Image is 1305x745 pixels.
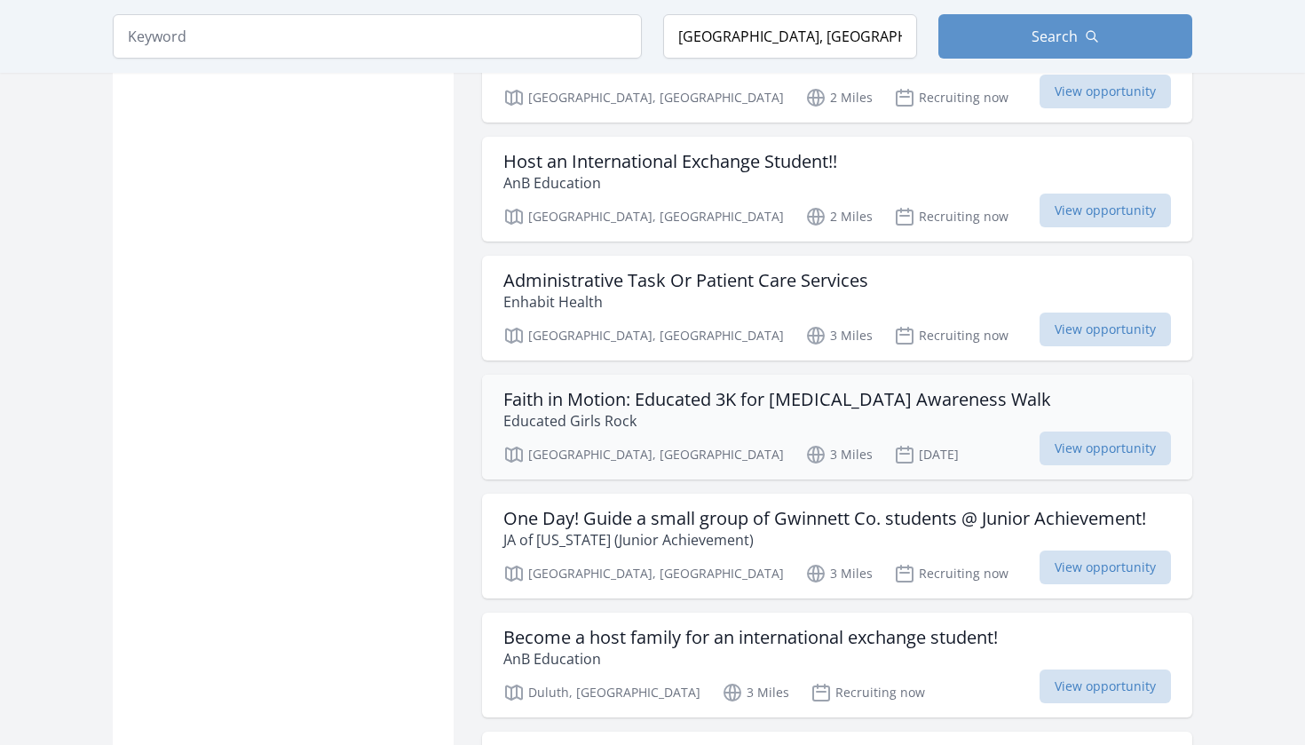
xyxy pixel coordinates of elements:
input: Location [663,14,917,59]
a: Faith in Motion: Educated 3K for [MEDICAL_DATA] Awareness Walk Educated Girls Rock [GEOGRAPHIC_DA... [482,375,1192,479]
h3: Become a host family for an international exchange student! [503,627,998,648]
p: [GEOGRAPHIC_DATA], [GEOGRAPHIC_DATA] [503,87,784,108]
a: Become a host family for an international exchange student! AnB Education Duluth, [GEOGRAPHIC_DAT... [482,613,1192,717]
p: 3 Miles [805,444,873,465]
h3: One Day! Guide a small group of Gwinnett Co. students @ Junior Achievement! [503,508,1146,529]
p: 3 Miles [805,563,873,584]
h3: Host an International Exchange Student!! [503,151,837,172]
span: Search [1032,26,1078,47]
p: Recruiting now [894,325,1008,346]
span: View opportunity [1040,670,1171,703]
p: Recruiting now [811,682,925,703]
p: Enhabit Health [503,291,868,313]
p: AnB Education [503,172,837,194]
p: Educated Girls Rock [503,410,1051,432]
p: 3 Miles [805,325,873,346]
a: Administrative Task Or Patient Care Services Enhabit Health [GEOGRAPHIC_DATA], [GEOGRAPHIC_DATA] ... [482,256,1192,361]
a: One Day! Guide a small group of Gwinnett Co. students @ Junior Achievement! JA of [US_STATE] (Jun... [482,494,1192,598]
input: Keyword [113,14,642,59]
p: AnB Education [503,648,998,670]
p: JA of [US_STATE] (Junior Achievement) [503,529,1146,551]
p: Recruiting now [894,206,1008,227]
span: View opportunity [1040,551,1171,584]
p: [GEOGRAPHIC_DATA], [GEOGRAPHIC_DATA] [503,206,784,227]
p: [DATE] [894,444,959,465]
p: Recruiting now [894,563,1008,584]
p: 2 Miles [805,206,873,227]
p: [GEOGRAPHIC_DATA], [GEOGRAPHIC_DATA] [503,444,784,465]
p: Recruiting now [894,87,1008,108]
span: View opportunity [1040,432,1171,465]
p: 3 Miles [722,682,789,703]
p: [GEOGRAPHIC_DATA], [GEOGRAPHIC_DATA] [503,325,784,346]
h3: Administrative Task Or Patient Care Services [503,270,868,291]
button: Search [938,14,1192,59]
span: View opportunity [1040,194,1171,227]
p: 2 Miles [805,87,873,108]
p: Duluth, [GEOGRAPHIC_DATA] [503,682,700,703]
span: View opportunity [1040,313,1171,346]
span: View opportunity [1040,75,1171,108]
h3: Faith in Motion: Educated 3K for [MEDICAL_DATA] Awareness Walk [503,389,1051,410]
p: [GEOGRAPHIC_DATA], [GEOGRAPHIC_DATA] [503,563,784,584]
a: Host an International Exchange Student!! AnB Education [GEOGRAPHIC_DATA], [GEOGRAPHIC_DATA] 2 Mil... [482,137,1192,242]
